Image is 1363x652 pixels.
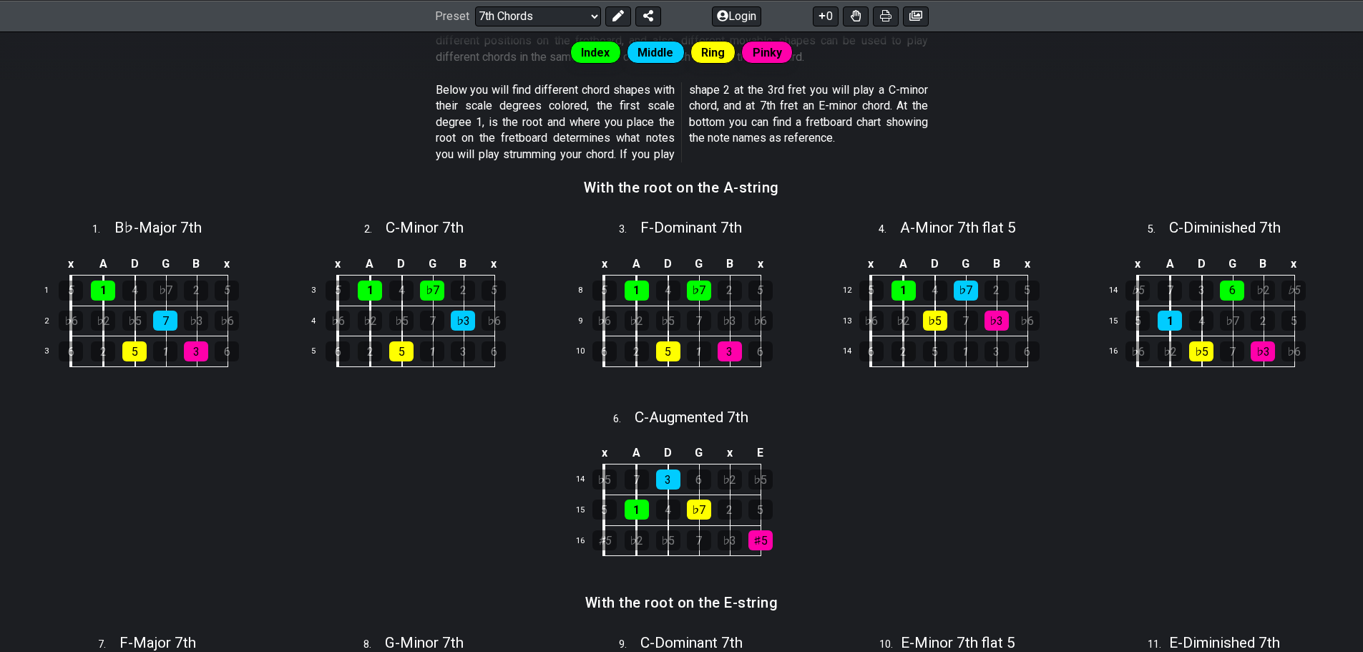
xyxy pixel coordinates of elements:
[326,311,350,331] div: ♭6
[640,634,743,651] span: C - Dominant 7th
[358,281,382,301] div: 1
[1158,341,1182,361] div: ♭2
[153,281,177,301] div: ♭7
[714,252,745,276] td: B
[358,311,382,331] div: ♭2
[855,252,888,276] td: x
[653,441,684,464] td: D
[653,252,684,276] td: D
[184,311,208,331] div: ♭3
[683,441,714,464] td: G
[448,252,479,276] td: B
[1281,281,1306,301] div: ♭5
[923,341,947,361] div: 5
[1189,341,1213,361] div: ♭5
[745,252,776,276] td: x
[923,281,947,301] div: 4
[303,336,337,367] td: 5
[625,469,649,490] div: 7
[859,341,884,361] div: 6
[619,222,640,238] span: 3 .
[592,500,617,520] div: 5
[985,281,1009,301] div: 2
[985,311,1009,331] div: ♭3
[570,276,604,306] td: 8
[1186,252,1217,276] td: D
[620,441,653,464] td: A
[114,219,202,236] span: B♭ - Major 7th
[475,6,601,26] select: Preset
[153,311,177,331] div: 7
[748,500,773,520] div: 5
[859,281,884,301] div: 5
[879,222,900,238] span: 4 .
[1103,306,1138,336] td: 15
[122,281,147,301] div: 4
[1279,252,1309,276] td: x
[954,341,978,361] div: 1
[613,412,635,427] span: 6 .
[122,311,147,331] div: ♭5
[184,281,208,301] div: 2
[656,530,680,550] div: ♭5
[570,495,604,525] td: 15
[420,281,444,301] div: ♭7
[1125,311,1150,331] div: 5
[482,341,506,361] div: 6
[656,281,680,301] div: 4
[1158,281,1182,301] div: 7
[1015,311,1040,331] div: ♭6
[954,311,978,331] div: 7
[588,441,621,464] td: x
[687,341,711,361] div: 1
[364,222,386,238] span: 2 .
[1248,252,1279,276] td: B
[981,252,1012,276] td: B
[592,469,617,490] div: ♭5
[813,6,839,26] button: 0
[605,6,631,26] button: Edit Preset
[215,281,239,301] div: 5
[1217,252,1248,276] td: G
[640,219,742,236] span: F - Dominant 7th
[891,341,916,361] div: 2
[215,311,239,331] div: ♭6
[482,281,506,301] div: 5
[687,311,711,331] div: 7
[656,469,680,490] div: 3
[1154,252,1186,276] td: A
[1169,219,1281,236] span: C - Diminished 7th
[1169,634,1280,651] span: E - Diminished 7th
[1158,311,1182,331] div: 1
[635,409,748,426] span: C - Augmented 7th
[923,311,947,331] div: ♭5
[420,311,444,331] div: 7
[420,341,444,361] div: 1
[625,500,649,520] div: 1
[748,311,773,331] div: ♭6
[122,341,147,361] div: 5
[1281,311,1306,331] div: 5
[581,42,610,63] span: Index
[1125,341,1150,361] div: ♭6
[326,341,350,361] div: 6
[718,281,742,301] div: 2
[59,311,83,331] div: ♭6
[87,252,119,276] td: A
[714,441,745,464] td: x
[592,341,617,361] div: 6
[1015,341,1040,361] div: 6
[887,252,919,276] td: A
[435,9,469,23] span: Preset
[570,336,604,367] td: 10
[635,6,661,26] button: Share Preset
[718,530,742,550] div: ♭3
[687,500,711,520] div: ♭7
[36,336,71,367] td: 3
[1251,311,1275,331] div: 2
[386,219,464,236] span: C - Minor 7th
[656,311,680,331] div: ♭5
[321,252,354,276] td: x
[389,311,414,331] div: ♭5
[718,341,742,361] div: 3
